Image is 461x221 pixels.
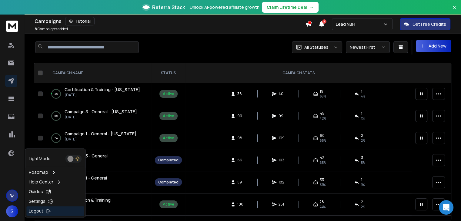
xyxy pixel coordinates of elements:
p: 3 % [55,91,58,97]
a: Campaign 1 - General - [US_STATE] [65,131,136,137]
p: Light Mode [29,156,51,162]
span: 3 [361,155,363,160]
a: Campaign 3 - General - [US_STATE] [65,109,137,115]
span: 78 [320,200,324,204]
span: 109 [279,136,285,140]
button: S [6,205,18,217]
span: 40 [279,91,285,96]
p: Logout [29,208,43,214]
td: 100%Campaign 3 - General[DATE] [45,149,151,171]
span: 74 % [320,204,326,209]
p: Settings [29,198,45,204]
a: Guides [26,187,84,196]
td: 3%Certification & Training - [US_STATE][DATE] [45,83,151,105]
span: 38 [237,91,243,96]
p: Guides [29,189,43,195]
span: 2 [361,200,363,204]
a: Campaign 1 - General [65,175,107,181]
p: [DATE] [65,159,108,164]
p: Roadmap [29,169,48,175]
th: CAMPAIGN NAME [45,63,151,83]
span: Certification & Training - [US_STATE] [65,87,140,92]
p: [DATE] [65,137,136,142]
span: 1 [361,89,362,94]
span: 2 % [361,204,365,209]
span: 99 [237,114,243,118]
span: 98 [237,136,243,140]
p: 0 % [55,113,58,119]
span: 106 [237,202,243,207]
a: Campaign 3 - General [65,153,108,159]
span: 1 [361,177,362,182]
span: 33 [320,177,324,182]
p: Campaigns added [35,27,68,31]
p: 1 % [55,135,58,141]
div: Campaigns [35,17,305,25]
span: 193 [279,158,285,163]
p: Unlock AI-powered affiliate growth [190,4,259,10]
p: Get Free Credits [413,21,446,27]
span: ReferralStack [152,4,185,11]
span: 42 [320,155,324,160]
p: Help Center [29,179,53,185]
td: 1%Campaign 1 - General - [US_STATE][DATE] [45,127,151,149]
span: 8 [35,26,37,31]
a: Help Center [26,177,84,187]
span: 99 [279,114,285,118]
button: Claim Lifetime Deal→ [262,2,319,13]
span: 2 [361,133,363,138]
span: 65 % [320,138,326,143]
p: [DATE] [65,93,140,97]
span: 5 % [361,160,365,165]
span: 1 % [361,182,365,187]
button: Get Free Credits [400,18,450,30]
span: 45 [320,111,324,116]
span: 59 [237,180,243,185]
div: Active [163,202,174,207]
span: → [309,4,314,10]
td: 0%Campaign 3 - General - [US_STATE][DATE] [45,105,151,127]
span: 1 [322,19,326,24]
span: 251 [279,202,285,207]
th: CAMPAIGN STATS [185,63,412,83]
td: 55%Certification & Training[DATE] [45,193,151,216]
div: Open Intercom Messenger [439,200,453,215]
span: 1 % [361,116,365,121]
a: Certification & Training [65,197,111,203]
div: Active [163,91,174,96]
div: Active [163,136,174,140]
span: 60 [320,133,325,138]
span: 57 % [320,182,326,187]
button: Close banner [451,4,459,18]
span: 2 % [361,138,365,143]
th: STATUS [151,63,185,83]
button: Tutorial [65,17,95,25]
span: 66 [237,158,243,163]
a: Settings [26,196,84,206]
div: Active [163,114,174,118]
td: 100%Campaign 1 - General[DATE] [45,171,151,193]
p: Lead NBFI [336,21,358,27]
p: [DATE] [65,115,137,120]
a: Certification & Training - [US_STATE] [65,87,140,93]
span: 1 [361,111,362,116]
span: 65 % [320,160,326,165]
span: 45 % [320,116,326,121]
p: [DATE] [65,181,107,186]
div: Completed [158,180,179,185]
span: 19 [320,89,323,94]
span: 68 % [320,94,326,99]
div: Completed [158,158,179,163]
p: [DATE] [65,203,111,208]
a: Roadmap [26,167,84,177]
span: 4 % [361,94,365,99]
p: All Statuses [304,44,329,50]
span: 182 [279,180,285,185]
